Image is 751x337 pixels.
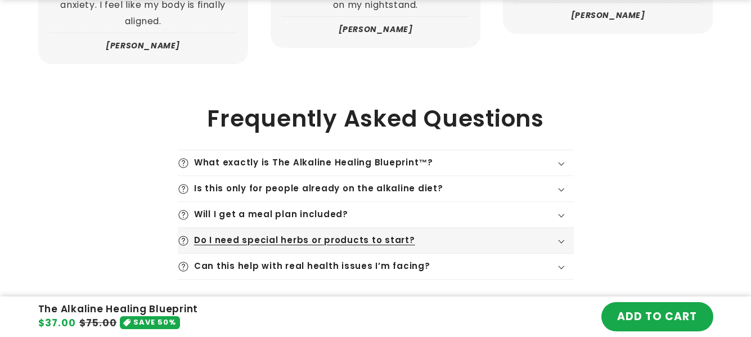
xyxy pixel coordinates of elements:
h2: Frequently Asked Questions [178,105,574,133]
summary: Do I need special herbs or products to start? [178,228,574,253]
summary: What exactly is The Alkaline Healing Blueprint™? [178,150,574,176]
h3: Do I need special herbs or products to start? [194,235,415,246]
h3: What exactly is The Alkaline Healing Blueprint™? [194,158,433,168]
p: [PERSON_NAME] [571,8,645,23]
span: SAVE 50% [133,316,176,329]
s: $75.00 [79,316,117,331]
span: $37.00 [38,316,76,331]
summary: Is this only for people already on the alkaline diet? [178,176,574,201]
p: [PERSON_NAME] [106,39,180,53]
h3: Can this help with real health issues I’m facing? [194,261,430,272]
h3: Is this only for people already on the alkaline diet? [194,183,443,194]
p: [PERSON_NAME] [339,23,413,37]
summary: Can this help with real health issues I’m facing? [178,254,574,279]
summary: Will I get a meal plan included? [178,202,574,227]
button: ADD TO CART [601,302,713,331]
h3: Will I get a meal plan included? [194,209,348,220]
h4: The Alkaline Healing Blueprint [38,303,199,315]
